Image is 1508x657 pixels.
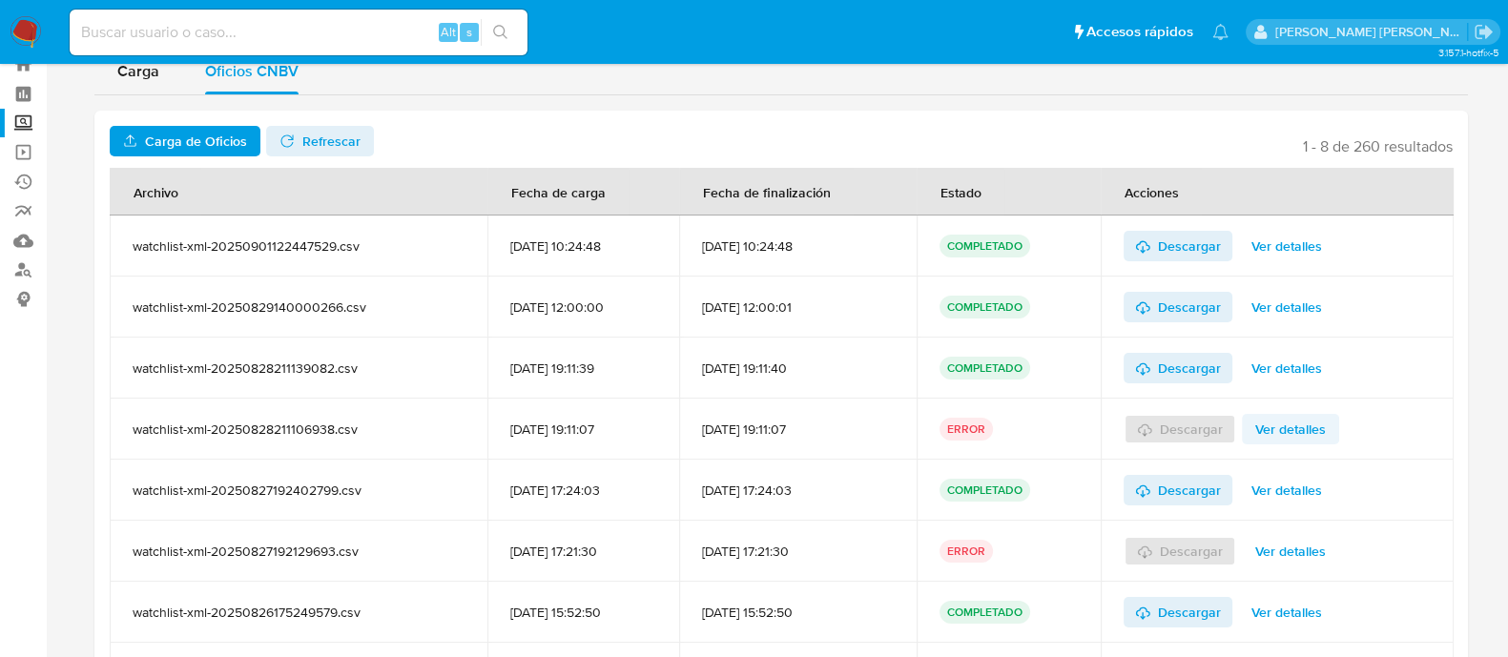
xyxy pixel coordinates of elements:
span: Accesos rápidos [1086,22,1193,42]
a: Salir [1474,22,1494,42]
input: Buscar usuario o caso... [70,20,527,45]
button: search-icon [481,19,520,46]
span: 3.157.1-hotfix-5 [1437,45,1498,60]
a: Notificaciones [1212,24,1229,40]
span: Alt [441,23,456,41]
span: s [466,23,472,41]
p: anamaria.arriagasanchez@mercadolibre.com.mx [1275,23,1468,41]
